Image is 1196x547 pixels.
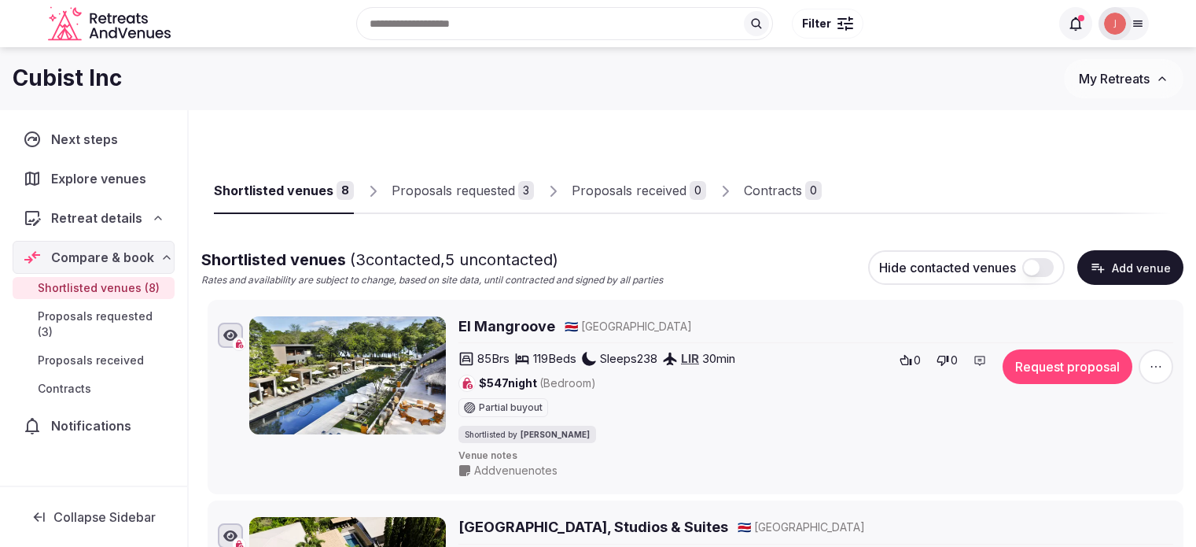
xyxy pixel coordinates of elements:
a: Contracts [13,378,175,400]
span: 119 Beds [533,350,576,367]
button: My Retreats [1064,59,1183,98]
span: [PERSON_NAME] [521,429,590,440]
div: Proposals requested [392,181,515,200]
span: 🇨🇷 [738,520,751,534]
span: Next steps [51,130,124,149]
span: 30 min [702,350,735,367]
span: 0 [951,353,958,368]
a: Proposals received0 [572,168,706,214]
a: Shortlisted venues (8) [13,277,175,299]
div: 3 [518,181,534,200]
button: Add venue [1077,250,1183,285]
span: (Bedroom) [539,376,596,390]
button: 0 [932,349,962,371]
div: Proposals received [572,181,686,200]
span: 🇨🇷 [565,320,578,333]
a: LIR [681,351,699,366]
button: Request proposal [1003,349,1132,384]
span: My Retreats [1079,71,1150,87]
h1: Cubist Inc [13,63,122,94]
img: El Mangroove [249,316,446,434]
div: 0 [690,181,706,200]
span: Filter [802,16,831,31]
a: Proposals requested3 [392,168,534,214]
button: 0 [895,349,926,371]
button: 🇨🇷 [565,319,578,334]
span: Collapse Sidebar [53,509,156,525]
span: 0 [914,353,921,368]
span: Explore venues [51,169,153,188]
span: 85 Brs [477,350,510,367]
span: [GEOGRAPHIC_DATA] [581,319,692,334]
div: 8 [337,181,354,200]
a: Next steps [13,123,175,156]
button: 🇨🇷 [738,519,751,535]
span: Retreat details [51,209,142,227]
a: Proposals received [13,349,175,371]
a: El Mangroove [458,316,555,336]
span: Venue notes [458,449,1173,463]
a: [GEOGRAPHIC_DATA], Studios & Suites [458,517,728,537]
a: Explore venues [13,162,175,195]
span: Partial buyout [479,403,543,412]
span: Contracts [38,381,91,397]
svg: Retreats and Venues company logo [48,6,174,42]
span: Compare & book [51,248,154,267]
span: [GEOGRAPHIC_DATA] [754,519,865,535]
button: Collapse Sidebar [13,500,175,534]
span: Shortlisted venues [201,250,558,269]
img: Joanna Asiukiewicz [1104,13,1126,35]
span: Shortlisted venues (8) [38,280,160,296]
span: Hide contacted venues [879,260,1016,275]
a: Notifications [13,409,175,442]
a: Proposals requested (3) [13,305,175,343]
div: Shortlisted by [458,426,596,443]
span: Proposals received [38,353,144,368]
span: Sleeps 238 [600,350,657,367]
span: Notifications [51,416,138,435]
a: Visit the homepage [48,6,174,42]
div: 0 [805,181,822,200]
a: Contracts0 [744,168,822,214]
a: Shortlisted venues8 [214,168,354,214]
div: Shortlisted venues [214,181,333,200]
div: Contracts [744,181,802,200]
span: Add venue notes [474,463,558,479]
p: Rates and availability are subject to change, based on site data, until contracted and signed by ... [201,274,663,287]
button: Filter [792,9,863,39]
span: Proposals requested (3) [38,309,168,340]
span: ( 3 contacted, 5 uncontacted) [350,250,558,269]
span: $547 night [479,375,596,391]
